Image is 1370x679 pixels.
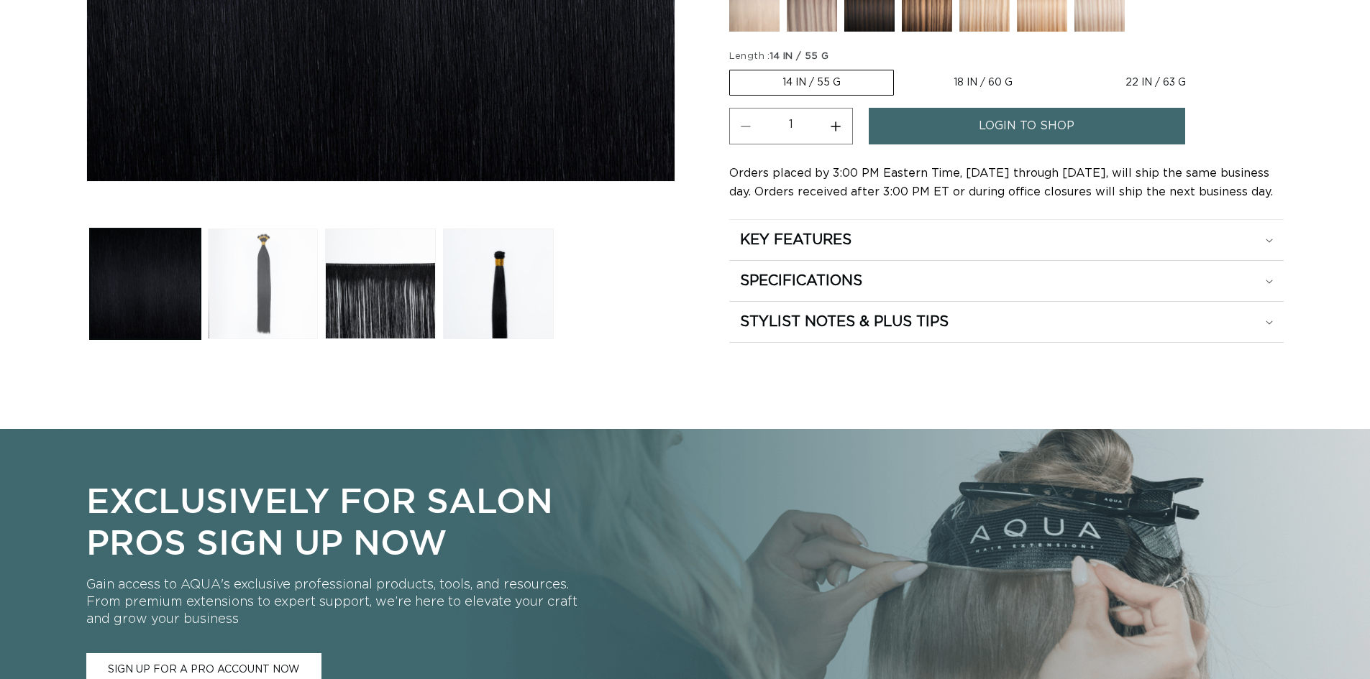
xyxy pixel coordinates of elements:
p: Gain access to AQUA's exclusive professional products, tools, and resources. From premium extensi... [86,576,581,628]
h2: SPECIFICATIONS [740,272,862,290]
button: Load image 2 in gallery view [208,228,319,339]
span: login to shop [979,108,1074,144]
span: 14 IN / 55 G [770,51,829,60]
button: Load image 4 in gallery view [443,228,554,339]
button: Load image 1 in gallery view [90,228,201,339]
a: login to shop [869,108,1185,144]
label: 14 IN / 55 G [729,70,894,96]
summary: STYLIST NOTES & PLUS TIPS [729,302,1284,342]
span: Orders placed by 3:00 PM Eastern Time, [DATE] through [DATE], will ship the same business day. Or... [729,167,1273,198]
h2: STYLIST NOTES & PLUS TIPS [740,313,949,331]
label: 18 IN / 60 G [901,70,1065,95]
summary: KEY FEATURES [729,220,1284,260]
h2: KEY FEATURES [740,231,851,249]
legend: Length : [729,49,831,63]
button: Load image 3 in gallery view [325,228,436,339]
p: Exclusively for Salon Pros Sign Up Now [86,479,581,562]
label: 22 IN / 63 G [1073,70,1238,95]
summary: SPECIFICATIONS [729,261,1284,301]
